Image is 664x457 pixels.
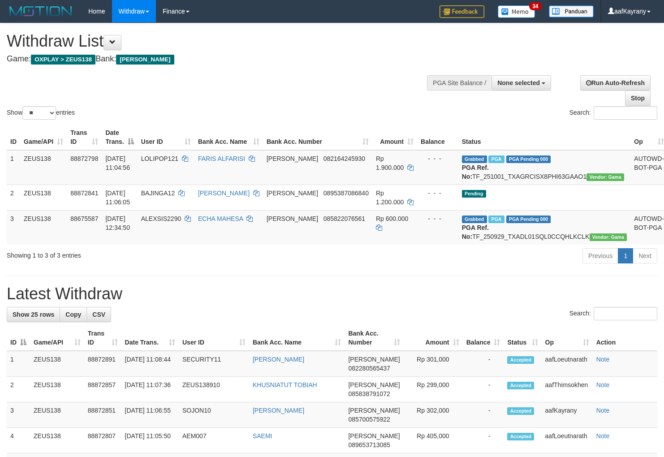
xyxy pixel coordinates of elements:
[7,285,657,303] h1: Latest Withdraw
[84,428,121,453] td: 88872807
[7,4,75,18] img: MOTION_logo.png
[463,325,504,351] th: Balance: activate to sort column ascending
[7,32,434,50] h1: Withdraw List
[569,106,657,120] label: Search:
[30,351,84,377] td: ZEUS138
[488,216,504,223] span: Marked by aafpengsreynich
[586,173,624,181] span: Vendor URL: https://trx31.1velocity.biz
[105,155,130,171] span: [DATE] 11:04:56
[421,154,455,163] div: - - -
[7,106,75,120] label: Show entries
[70,215,98,222] span: 88675587
[84,351,121,377] td: 88872891
[7,125,20,150] th: ID
[504,325,541,351] th: Status: activate to sort column ascending
[323,190,369,197] span: Copy 0895387086840 to clipboard
[529,2,541,10] span: 34
[404,428,463,453] td: Rp 405,000
[596,381,610,388] a: Note
[427,75,492,91] div: PGA Site Balance /
[348,390,390,397] span: Copy 085838791072 to clipboard
[542,402,593,428] td: aafKayrany
[198,190,250,197] a: [PERSON_NAME]
[141,190,175,197] span: BAJINGA12
[60,307,87,322] a: Copy
[488,155,504,163] span: Marked by aafanarl
[404,325,463,351] th: Amount: activate to sort column ascending
[121,325,179,351] th: Date Trans.: activate to sort column ascending
[31,55,95,65] span: OXPLAY > ZEUS138
[542,351,593,377] td: aafLoeutnarath
[440,5,484,18] img: Feedback.jpg
[463,402,504,428] td: -
[253,356,304,363] a: [PERSON_NAME]
[506,155,551,163] span: PGA Pending
[267,155,318,162] span: [PERSON_NAME]
[84,325,121,351] th: Trans ID: activate to sort column ascending
[596,356,610,363] a: Note
[179,402,249,428] td: SOJON10
[267,190,318,197] span: [PERSON_NAME]
[65,311,81,318] span: Copy
[70,190,98,197] span: 88872841
[348,432,400,440] span: [PERSON_NAME]
[102,125,137,150] th: Date Trans.: activate to sort column descending
[30,325,84,351] th: Game/API: activate to sort column ascending
[596,407,610,414] a: Note
[549,5,594,17] img: panduan.png
[179,377,249,402] td: ZEUS138910
[179,428,249,453] td: AEM007
[625,91,651,106] a: Stop
[507,356,534,364] span: Accepted
[198,155,245,162] a: FARIS ALFARISI
[542,325,593,351] th: Op: activate to sort column ascending
[7,307,60,322] a: Show 25 rows
[404,377,463,402] td: Rp 299,000
[70,155,98,162] span: 88872798
[376,215,408,222] span: Rp 600.000
[7,247,270,260] div: Showing 1 to 3 of 3 entries
[462,224,489,240] b: PGA Ref. No:
[92,311,105,318] span: CSV
[507,382,534,389] span: Accepted
[348,407,400,414] span: [PERSON_NAME]
[86,307,111,322] a: CSV
[67,125,102,150] th: Trans ID: activate to sort column ascending
[492,75,551,91] button: None selected
[179,325,249,351] th: User ID: activate to sort column ascending
[20,150,67,185] td: ZEUS138
[121,351,179,377] td: [DATE] 11:08:44
[84,377,121,402] td: 88872857
[542,428,593,453] td: aafLoeutnarath
[569,307,657,320] label: Search:
[20,210,67,245] td: ZEUS138
[263,125,372,150] th: Bank Acc. Number: activate to sort column ascending
[458,125,631,150] th: Status
[30,428,84,453] td: ZEUS138
[417,125,458,150] th: Balance
[580,75,651,91] a: Run Auto-Refresh
[348,356,400,363] span: [PERSON_NAME]
[253,432,272,440] a: SAEMI
[594,106,657,120] input: Search:
[594,307,657,320] input: Search:
[421,189,455,198] div: - - -
[7,185,20,210] td: 2
[121,377,179,402] td: [DATE] 11:07:36
[507,407,534,415] span: Accepted
[590,233,627,241] span: Vendor URL: https://trx31.1velocity.biz
[7,428,30,453] td: 4
[348,441,390,448] span: Copy 089653713085 to clipboard
[462,164,489,180] b: PGA Ref. No:
[20,185,67,210] td: ZEUS138
[138,125,194,150] th: User ID: activate to sort column ascending
[348,381,400,388] span: [PERSON_NAME]
[633,248,657,263] a: Next
[582,248,618,263] a: Previous
[105,190,130,206] span: [DATE] 11:06:05
[13,311,54,318] span: Show 25 rows
[404,402,463,428] td: Rp 302,000
[506,216,551,223] span: PGA Pending
[30,377,84,402] td: ZEUS138
[7,377,30,402] td: 2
